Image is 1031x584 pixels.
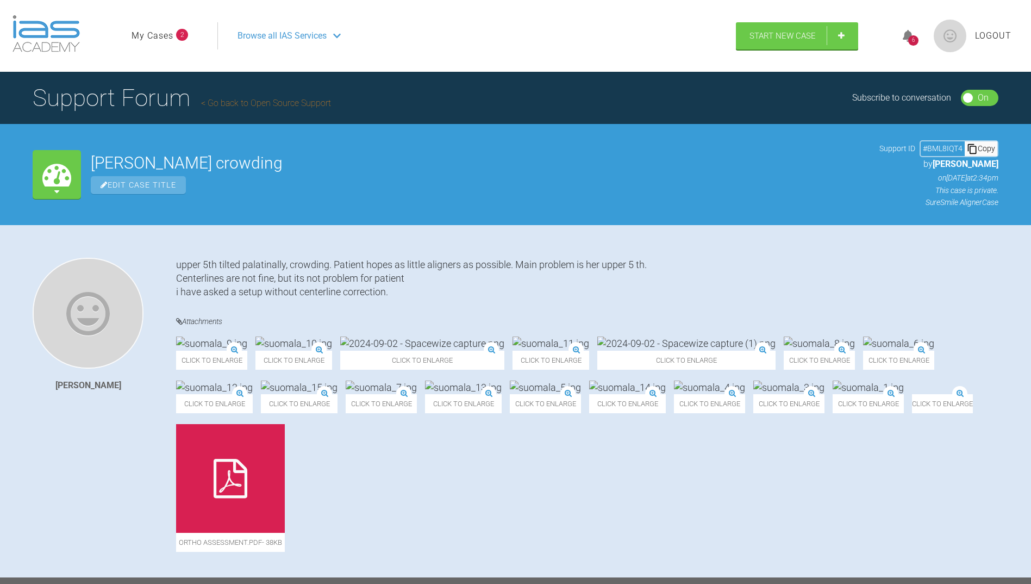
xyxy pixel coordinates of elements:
a: My Cases [132,29,173,43]
span: Click to enlarge [340,351,504,370]
img: suomala_11.jpg [513,337,589,350]
div: Subscribe to conversation [852,91,951,105]
a: Logout [975,29,1011,43]
span: Click to enlarge [912,394,973,413]
h2: [PERSON_NAME] crowding [91,155,870,171]
img: suomala_14.jpg [589,381,666,394]
p: This case is private. [879,184,998,196]
img: suomala_15.jpg [261,381,338,394]
span: Click to enlarge [753,394,824,413]
img: 2024-09-02 - Spacewize capture.png [340,337,504,350]
span: Click to enlarge [833,394,904,413]
div: On [978,91,989,105]
span: ortho assessment.pdf - 38KB [176,533,285,552]
p: by [879,157,998,171]
img: suomala_6.jpg [863,337,934,350]
img: suomala_12.jpg [176,381,253,394]
span: Browse all IAS Services [238,29,327,43]
img: suomala_4.jpg [674,381,745,394]
span: Start New Case [749,31,816,41]
span: Click to enlarge [510,394,581,413]
span: 2 [176,29,188,41]
img: logo-light.3e3ef733.png [13,15,80,52]
img: profile.png [934,20,966,52]
span: Click to enlarge [597,351,776,370]
div: # BML8IQT4 [921,142,965,154]
img: Teemu Savola [33,258,143,369]
span: Click to enlarge [674,394,745,413]
img: suomala_8.jpg [784,337,855,350]
img: suomala_5.jpg [510,381,581,394]
span: Edit Case Title [91,176,186,194]
div: [PERSON_NAME] [55,378,121,393]
span: Click to enlarge [176,351,247,370]
span: Click to enlarge [589,394,666,413]
div: upper 5th tilted palatinally, crowding. Patient hopes as little aligners as possible. Main proble... [176,258,998,299]
span: Click to enlarge [784,351,855,370]
div: 6 [908,35,918,46]
p: SureSmile Aligner Case [879,196,998,208]
img: 2024-09-02 - Spacewize capture (1).png [597,337,776,350]
img: suomala_13.jpg [425,381,502,394]
a: Go back to Open Source Support [201,98,331,108]
span: Click to enlarge [255,351,332,370]
a: Start New Case [736,22,858,49]
span: Click to enlarge [513,351,589,370]
div: Copy [965,141,997,156]
span: [PERSON_NAME] [933,159,998,169]
img: suomala_1.jpg [833,381,904,394]
img: suomala_3.jpg [753,381,824,394]
span: Click to enlarge [176,394,253,413]
span: Support ID [879,142,915,154]
p: on [DATE] at 2:34pm [879,172,998,184]
h1: Support Forum [33,79,331,117]
h4: Attachments [176,315,998,328]
span: Click to enlarge [261,394,338,413]
span: Click to enlarge [346,394,417,413]
span: Click to enlarge [425,394,502,413]
img: suomala_10.jpg [255,337,332,350]
img: suomala_9.jpg [176,337,247,350]
span: Click to enlarge [863,351,934,370]
img: suomala_7.jpg [346,381,417,394]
